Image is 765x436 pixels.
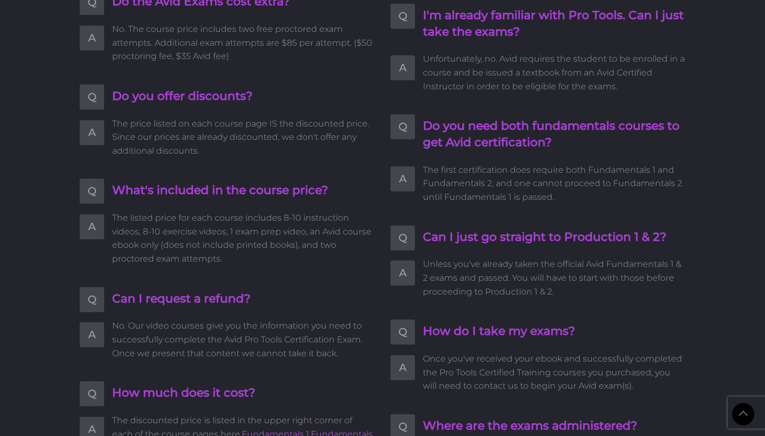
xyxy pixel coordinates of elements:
span: A [390,166,415,191]
span: Unless you've already taken the official Avid Fundamentals 1 & 2 exams and passed. You will have ... [423,257,685,298]
span: Q [390,320,415,345]
span: A [80,26,104,51]
h4: Can I request a refund? [112,291,375,307]
span: A [80,120,104,145]
span: A [80,322,104,347]
span: Q [80,287,104,312]
span: Once you've received your ebook and successfully completed the Pro Tools Certified Training cours... [423,352,685,393]
span: No. Our video courses give you the information you need to successfully complete the Avid Pro Too... [112,319,375,360]
h4: I'm already familiar with Pro Tools. Can I just take the exams? [423,7,685,40]
h4: What's included in the course price? [112,182,375,199]
span: Unfortunately, no. Avid requires the student to be enrolled in a course and be issued a textbook ... [423,52,685,93]
span: No. The course price includes two free proctored exam attempts. Additional exam attempts are $85 ... [112,22,375,63]
h4: Do you need both fundamentals courses to get Avid certification? [423,118,685,151]
span: Q [390,114,415,139]
span: Q [390,225,415,250]
span: A [390,261,415,286]
h4: Do you offer discounts? [112,88,375,105]
span: Q [80,179,104,204]
span: Q [80,85,104,110]
span: A [80,214,104,239]
h4: How do I take my exams? [423,323,685,340]
span: Q [390,4,415,29]
h4: How much does it cost? [112,385,375,401]
span: Q [80,381,104,406]
span: The price listed on each course page IS the discounted price. Since our prices are already discou... [112,117,375,158]
h4: Can I just go straight to Production 1 & 2? [423,229,685,246]
span: The listed price for each course includes 8-10 instruction videos, 8-10 exercise videos, 1 exam p... [112,211,375,265]
span: The first certification does require both Fundamentals 1 and Fundamentals 2, and one cannot proce... [423,163,685,204]
span: A [390,55,415,80]
a: Back to Top [732,403,754,425]
h4: Where are the exams administered? [423,418,685,434]
span: A [390,355,415,380]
